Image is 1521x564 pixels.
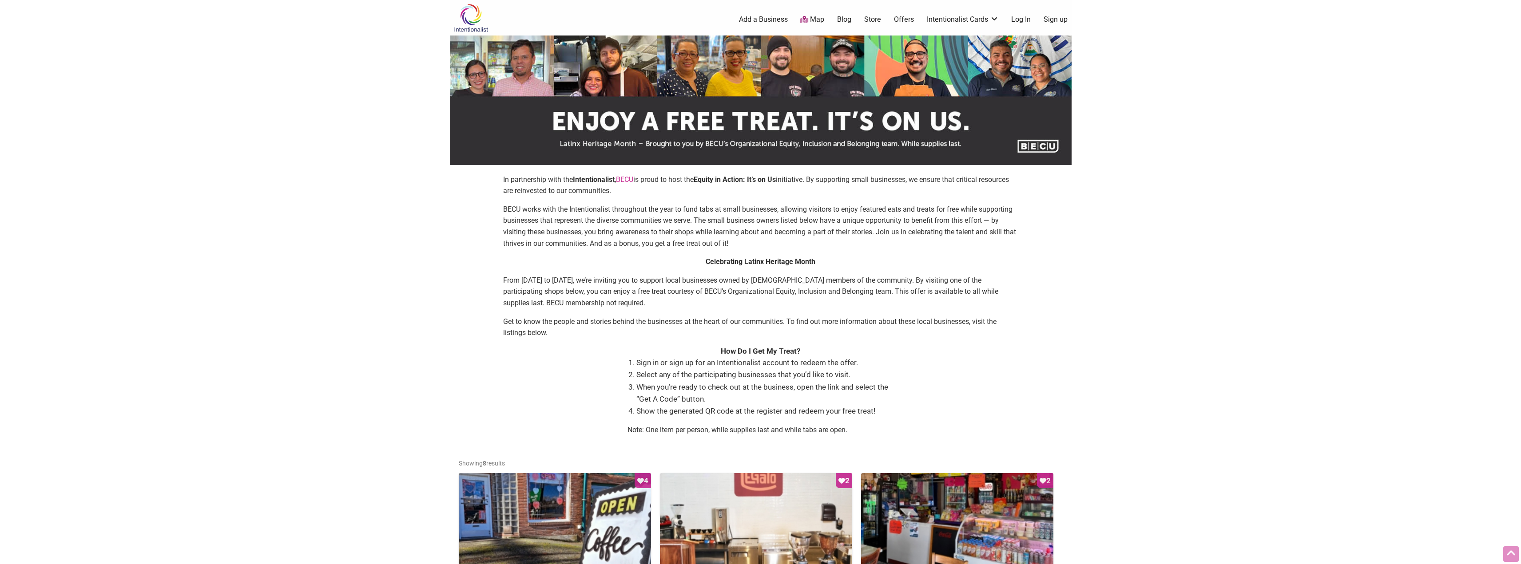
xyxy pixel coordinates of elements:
[450,35,1072,165] img: sponsor logo
[636,405,894,417] li: Show the generated QR code at the register and redeem your free treat!
[483,460,486,467] b: 8
[694,175,776,184] strong: Equity in Action: It’s on Us
[450,4,492,32] img: Intentionalist
[636,357,894,369] li: Sign in or sign up for an Intentionalist account to redeem the offer.
[636,369,894,381] li: Select any of the participating businesses that you’d like to visit.
[927,15,999,24] a: Intentionalist Cards
[800,15,824,25] a: Map
[503,316,1018,339] p: Get to know the people and stories behind the businesses at the heart of our communities. To find...
[1503,546,1519,562] div: Scroll Back to Top
[627,424,894,436] p: Note: One item per person, while supplies last and while tabs are open.
[636,381,894,405] li: When you’re ready to check out at the business, open the link and select the “Get A Code” button.
[739,15,788,24] a: Add a Business
[503,204,1018,249] p: BECU works with the Intentionalist throughout the year to fund tabs at small businesses, allowing...
[1044,15,1068,24] a: Sign up
[721,347,800,355] strong: How Do I Get My Treat?
[1011,15,1031,24] a: Log In
[837,15,851,24] a: Blog
[616,175,633,184] a: BECU
[503,174,1018,197] p: In partnership with the , is proud to host the initiative. By supporting small businesses, we ens...
[894,15,914,24] a: Offers
[706,257,815,266] strong: Celebrating Latinx Heritage Month
[459,460,505,467] span: Showing results
[573,175,615,184] strong: Intentionalist
[864,15,881,24] a: Store
[503,275,1018,309] p: From [DATE] to [DATE], we’re inviting you to support local businesses owned by [DEMOGRAPHIC_DATA]...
